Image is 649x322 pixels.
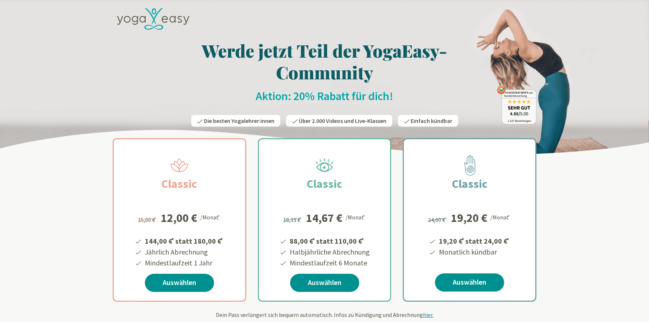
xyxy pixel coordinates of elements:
[144,234,224,247] li: 144,00 € statt 180,00 €
[204,117,275,124] span: Die besten Yogalehrer:innen
[290,274,359,292] a: Auswählen
[161,212,197,224] div: 12,00 €
[490,212,511,222] div: /Monat
[200,212,221,222] div: /Monat
[497,86,536,124] img: ausgezeichnet_badge.png
[144,257,224,268] li: Mindestlaufzeit 1 Jahr
[113,89,536,103] h2: Aktion: 20% Rabatt für dich!
[289,175,360,193] h2: Classic
[289,247,370,257] li: Halbjährliche Abrechnung
[145,274,214,292] a: Auswählen
[306,212,343,224] div: 14,67 €
[438,247,510,257] li: Monatlich kündbar
[138,216,157,223] span: 15,00 €
[451,212,487,224] div: 19,20 €
[428,216,447,223] span: 24,00 €
[435,175,505,193] h2: Classic
[423,311,434,318] span: hier.
[411,117,452,124] span: Einfach kündbar
[299,117,386,124] span: Über 2.000 Videos und Live-Klassen
[438,234,510,247] li: 19,20 € statt 24,00 €
[113,40,536,83] h1: Werde jetzt Teil der YogaEasy-Community
[435,273,504,292] a: Auswählen
[144,247,224,257] li: Jährlich Abrechnung
[144,175,214,193] h2: Classic
[283,216,302,223] span: 18,33 €
[289,234,370,247] li: 88,00 € statt 110,00 €
[346,212,366,222] div: /Monat
[289,257,370,268] li: Mindestlaufzeit 6 Monate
